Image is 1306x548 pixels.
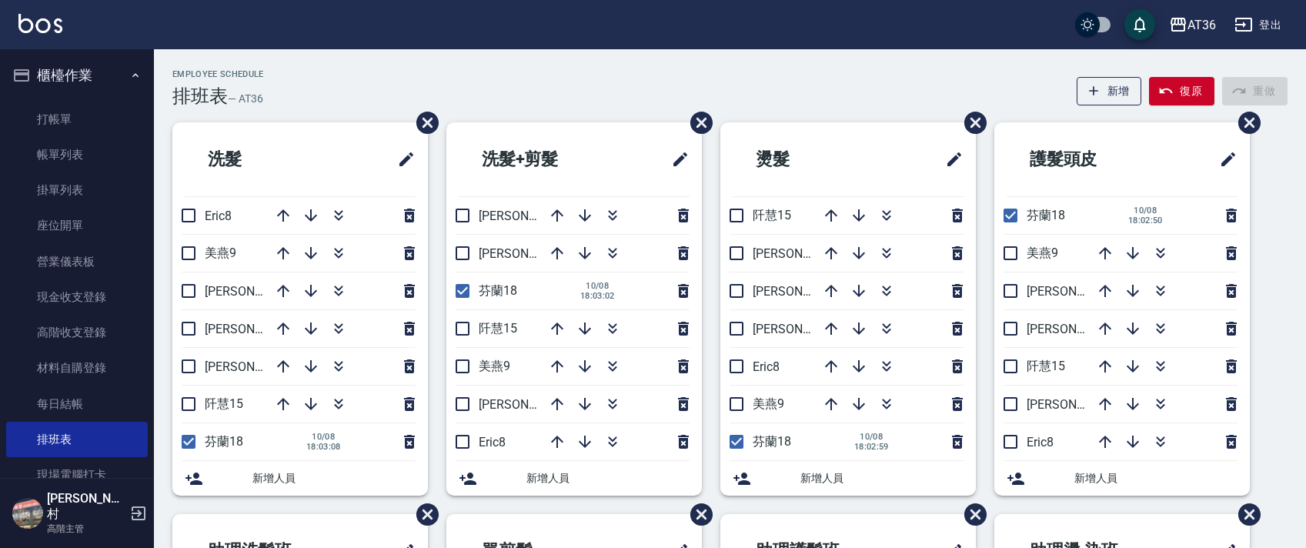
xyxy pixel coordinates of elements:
[306,442,341,452] span: 18:03:08
[1027,435,1054,449] span: Eric8
[6,457,148,493] a: 現場電腦打卡
[1027,359,1065,373] span: 阡慧15
[6,386,148,422] a: 每日結帳
[205,322,311,336] span: [PERSON_NAME]11
[854,432,889,442] span: 10/08
[228,91,263,107] h6: — AT36
[306,432,341,442] span: 10/08
[1149,77,1214,105] button: 復原
[446,461,702,496] div: 新增人員
[1124,9,1155,40] button: save
[1074,470,1238,486] span: 新增人員
[172,85,228,107] h3: 排班表
[1128,205,1163,216] span: 10/08
[172,69,264,79] h2: Employee Schedule
[6,172,148,208] a: 掛單列表
[753,396,784,411] span: 美燕9
[205,396,243,411] span: 阡慧15
[6,102,148,137] a: 打帳單
[1027,208,1065,222] span: 芬蘭18
[679,492,715,537] span: 刪除班表
[1210,141,1238,178] span: 修改班表的標題
[459,132,621,187] h2: 洗髮+剪髮
[526,470,690,486] span: 新增人員
[405,492,441,537] span: 刪除班表
[733,132,874,187] h2: 燙髮
[205,359,304,374] span: [PERSON_NAME]6
[47,491,125,522] h5: [PERSON_NAME]村
[1227,100,1263,145] span: 刪除班表
[388,141,416,178] span: 修改班表的標題
[6,422,148,457] a: 排班表
[47,522,125,536] p: 高階主管
[994,461,1250,496] div: 新增人員
[479,359,510,373] span: 美燕9
[753,246,859,261] span: [PERSON_NAME]16
[6,350,148,386] a: 材料自購登錄
[753,434,791,449] span: 芬蘭18
[1027,322,1133,336] span: [PERSON_NAME]11
[205,246,236,260] span: 美燕9
[1027,284,1126,299] span: [PERSON_NAME]6
[854,442,889,452] span: 18:02:59
[753,322,859,336] span: [PERSON_NAME]11
[479,435,506,449] span: Eric8
[479,209,585,223] span: [PERSON_NAME]16
[753,284,852,299] span: [PERSON_NAME]6
[1187,15,1216,35] div: AT36
[6,137,148,172] a: 帳單列表
[953,100,989,145] span: 刪除班表
[205,284,311,299] span: [PERSON_NAME]16
[205,434,243,449] span: 芬蘭18
[479,246,585,261] span: [PERSON_NAME]11
[479,397,578,412] span: [PERSON_NAME]6
[1027,397,1133,412] span: [PERSON_NAME]16
[662,141,690,178] span: 修改班表的標題
[405,100,441,145] span: 刪除班表
[800,470,964,486] span: 新增人員
[479,283,517,298] span: 芬蘭18
[6,208,148,243] a: 座位開單
[1163,9,1222,41] button: AT36
[753,359,780,374] span: Eric8
[753,208,791,222] span: 阡慧15
[936,141,964,178] span: 修改班表的標題
[205,209,232,223] span: Eric8
[720,461,976,496] div: 新增人員
[679,100,715,145] span: 刪除班表
[1027,246,1058,260] span: 美燕9
[18,14,62,33] img: Logo
[1077,77,1142,105] button: 新增
[252,470,416,486] span: 新增人員
[6,315,148,350] a: 高階收支登錄
[1128,216,1163,226] span: 18:02:50
[6,244,148,279] a: 營業儀表板
[1227,492,1263,537] span: 刪除班表
[6,279,148,315] a: 現金收支登錄
[185,132,326,187] h2: 洗髮
[1007,132,1165,187] h2: 護髮頭皮
[479,321,517,336] span: 阡慧15
[12,498,43,529] img: Person
[1228,11,1288,39] button: 登出
[6,55,148,95] button: 櫃檯作業
[580,291,615,301] span: 18:03:02
[172,461,428,496] div: 新增人員
[580,281,615,291] span: 10/08
[953,492,989,537] span: 刪除班表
